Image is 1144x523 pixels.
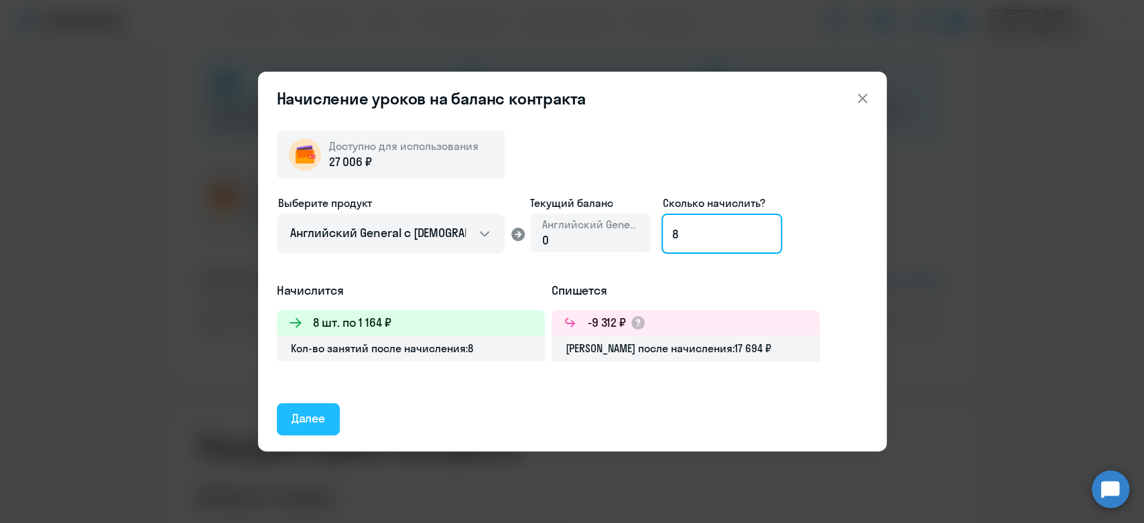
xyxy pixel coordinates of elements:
[329,153,373,171] span: 27 006 ₽
[277,403,340,435] button: Далее
[278,196,372,210] span: Выберите продукт
[530,195,651,211] span: Текущий баланс
[277,282,545,299] h5: Начислится
[552,335,820,361] div: [PERSON_NAME] после начисления: 17 694 ₽
[329,139,479,153] span: Доступно для использования
[292,410,326,427] div: Далее
[289,139,321,171] img: wallet-circle.png
[313,314,391,331] h3: 8 шт. по 1 164 ₽
[258,88,887,109] header: Начисление уроков на баланс контракта
[542,232,549,248] span: 0
[552,282,820,299] h5: Спишется
[277,335,545,361] div: Кол-во занятий после начисления: 8
[588,314,627,331] h3: -9 312 ₽
[542,217,639,232] span: Английский General
[663,196,765,210] span: Сколько начислить?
